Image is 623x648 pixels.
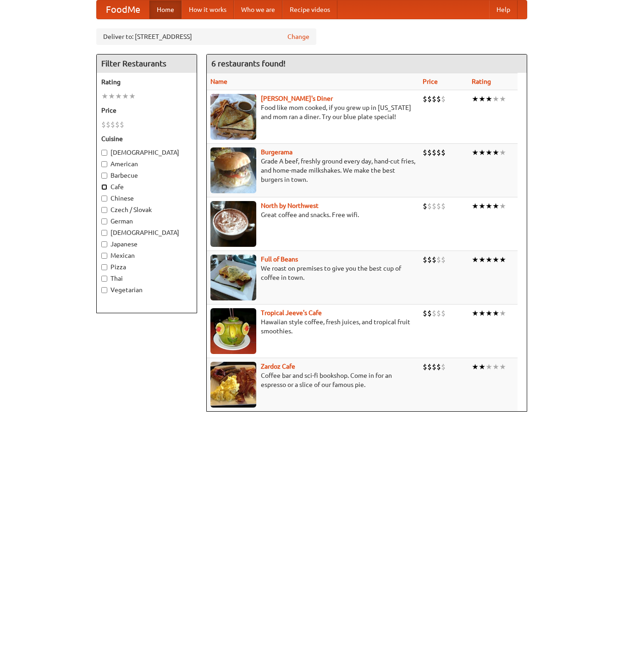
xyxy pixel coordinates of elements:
[427,147,432,158] li: $
[101,106,192,115] h5: Price
[101,230,107,236] input: [DEMOGRAPHIC_DATA]
[499,308,506,318] li: ★
[423,201,427,211] li: $
[485,147,492,158] li: ★
[110,120,115,130] li: $
[479,94,485,104] li: ★
[96,28,316,45] div: Deliver to: [STREET_ADDRESS]
[101,276,107,282] input: Thai
[101,171,192,180] label: Barbecue
[101,217,192,226] label: German
[427,308,432,318] li: $
[210,308,256,354] img: jeeves.jpg
[210,317,415,336] p: Hawaiian style coffee, fresh juices, and tropical fruit smoothies.
[101,77,192,87] h5: Rating
[472,201,479,211] li: ★
[432,94,436,104] li: $
[432,362,436,372] li: $
[423,308,427,318] li: $
[479,255,485,265] li: ★
[101,173,107,179] input: Barbecue
[423,255,427,265] li: $
[210,210,415,219] p: Great coffee and snacks. Free wifi.
[492,255,499,265] li: ★
[101,287,107,293] input: Vegetarian
[499,362,506,372] li: ★
[423,362,427,372] li: $
[432,255,436,265] li: $
[261,95,333,102] a: [PERSON_NAME]'s Diner
[472,255,479,265] li: ★
[115,120,120,130] li: $
[234,0,282,19] a: Who we are
[479,362,485,372] li: ★
[97,54,197,73] h4: Filter Restaurants
[423,147,427,158] li: $
[101,207,107,213] input: Czech / Slovak
[282,0,337,19] a: Recipe videos
[441,94,446,104] li: $
[210,201,256,247] img: north.jpg
[106,120,110,130] li: $
[436,147,441,158] li: $
[485,94,492,104] li: ★
[122,91,129,101] li: ★
[210,264,415,282] p: We roast on premises to give you the best cup of coffee in town.
[261,202,319,209] a: North by Northwest
[472,308,479,318] li: ★
[441,255,446,265] li: $
[472,78,491,85] a: Rating
[492,362,499,372] li: ★
[441,308,446,318] li: $
[101,91,108,101] li: ★
[101,161,107,167] input: American
[101,182,192,191] label: Cafe
[441,147,446,158] li: $
[423,94,427,104] li: $
[441,201,446,211] li: $
[261,148,292,156] b: Burgerama
[485,362,492,372] li: ★
[101,134,192,143] h5: Cuisine
[436,94,441,104] li: $
[261,256,298,263] b: Full of Beans
[101,148,192,157] label: [DEMOGRAPHIC_DATA]
[101,150,107,156] input: [DEMOGRAPHIC_DATA]
[101,196,107,201] input: Chinese
[485,255,492,265] li: ★
[479,201,485,211] li: ★
[101,120,106,130] li: $
[485,308,492,318] li: ★
[492,308,499,318] li: ★
[182,0,234,19] a: How it works
[479,147,485,158] li: ★
[436,308,441,318] li: $
[492,147,499,158] li: ★
[427,94,432,104] li: $
[211,59,286,68] ng-pluralize: 6 restaurants found!
[97,0,149,19] a: FoodMe
[108,91,115,101] li: ★
[432,201,436,211] li: $
[423,78,438,85] a: Price
[101,205,192,214] label: Czech / Slovak
[210,362,256,408] img: zardoz.jpg
[261,363,295,370] a: Zardoz Cafe
[472,362,479,372] li: ★
[115,91,122,101] li: ★
[101,253,107,259] input: Mexican
[210,147,256,193] img: burgerama.jpg
[210,103,415,121] p: Food like mom cooked, if you grew up in [US_STATE] and mom ran a diner. Try our blue plate special!
[441,362,446,372] li: $
[499,255,506,265] li: ★
[427,362,432,372] li: $
[261,309,322,316] b: Tropical Jeeve's Cafe
[479,308,485,318] li: ★
[472,94,479,104] li: ★
[485,201,492,211] li: ★
[427,255,432,265] li: $
[101,262,192,272] label: Pizza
